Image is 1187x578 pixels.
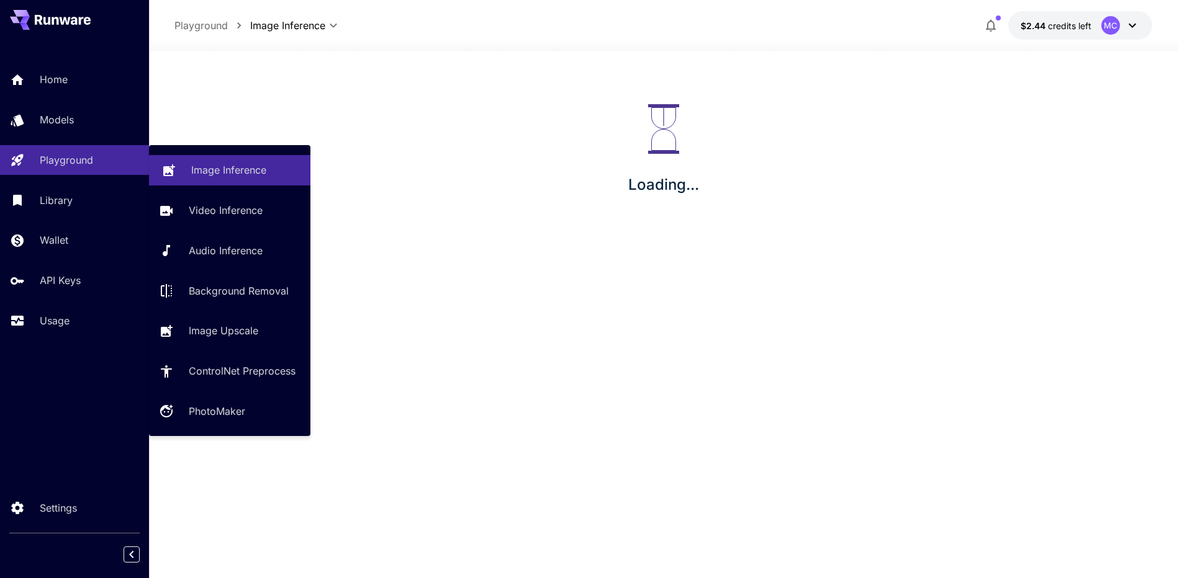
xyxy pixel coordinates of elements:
[124,546,140,562] button: Collapse sidebar
[133,543,149,566] div: Collapse sidebar
[191,162,266,177] p: Image Inference
[189,203,263,218] p: Video Inference
[174,18,250,33] nav: breadcrumb
[189,283,289,298] p: Background Removal
[1021,20,1048,31] span: $2.44
[250,18,325,33] span: Image Inference
[149,275,310,306] a: Background Removal
[149,396,310,427] a: PhotoMaker
[189,363,296,378] p: ControlNet Preprocess
[149,316,310,346] a: Image Upscale
[1021,19,1091,32] div: $2.437
[189,323,258,338] p: Image Upscale
[40,273,81,288] p: API Keys
[149,155,310,185] a: Image Inference
[40,153,93,167] p: Playground
[40,313,70,328] p: Usage
[628,174,699,196] p: Loading...
[40,193,73,208] p: Library
[189,404,245,419] p: PhotoMaker
[1008,11,1152,40] button: $2.437
[149,356,310,386] a: ControlNet Preprocess
[40,72,68,87] p: Home
[40,500,77,515] p: Settings
[40,112,74,127] p: Models
[189,243,263,258] p: Audio Inference
[149,195,310,226] a: Video Inference
[149,236,310,266] a: Audio Inference
[174,18,228,33] p: Playground
[1048,20,1091,31] span: credits left
[40,233,68,247] p: Wallet
[1101,16,1120,35] div: MC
